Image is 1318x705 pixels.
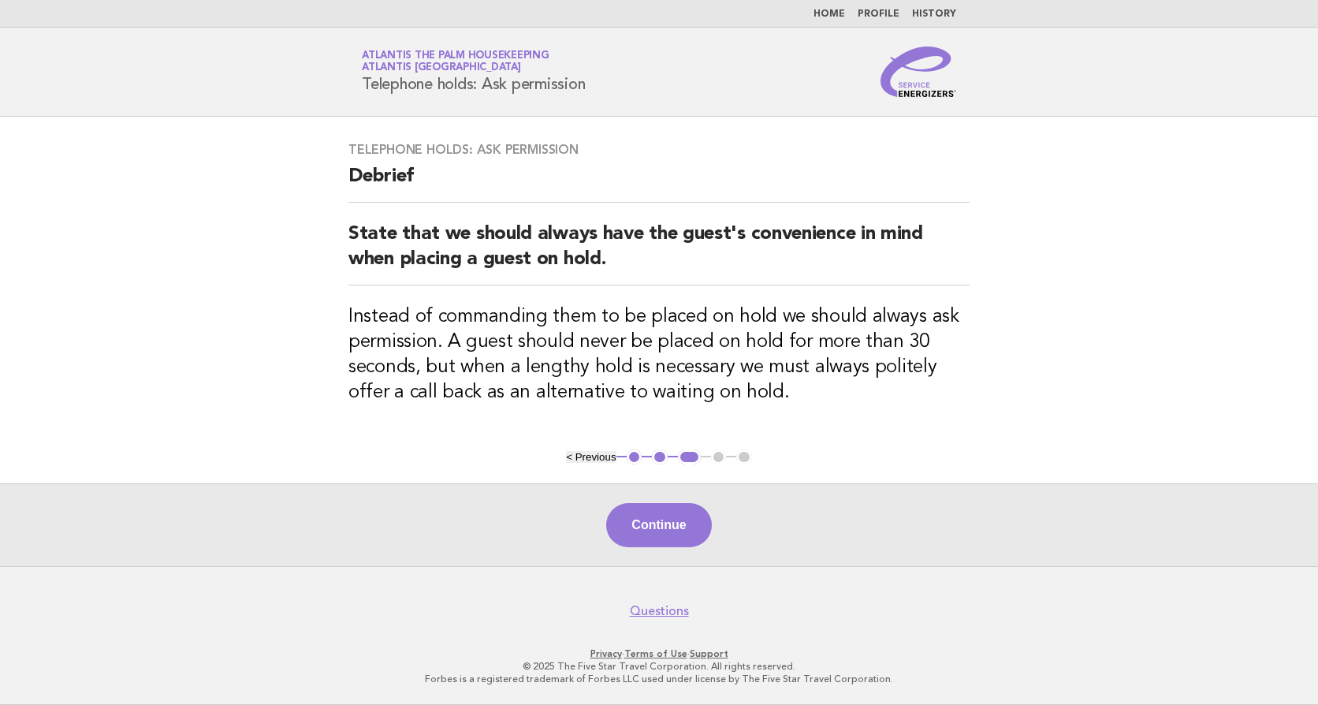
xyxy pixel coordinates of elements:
h2: State that we should always have the guest's convenience in mind when placing a guest on hold. [348,222,970,285]
img: Service Energizers [881,47,956,97]
a: Home [814,9,845,19]
a: Atlantis The Palm HousekeepingAtlantis [GEOGRAPHIC_DATA] [362,50,549,73]
span: Atlantis [GEOGRAPHIC_DATA] [362,63,521,73]
button: Continue [606,503,711,547]
h2: Debrief [348,164,970,203]
p: Forbes is a registered trademark of Forbes LLC used under license by The Five Star Travel Corpora... [177,673,1141,685]
a: History [912,9,956,19]
h3: Telephone holds: Ask permission [348,142,970,158]
button: 2 [652,449,668,465]
a: Terms of Use [624,648,687,659]
button: < Previous [566,451,616,463]
a: Questions [630,603,689,619]
a: Support [690,648,728,659]
button: 1 [627,449,642,465]
h3: Instead of commanding them to be placed on hold we should always ask permission. A guest should n... [348,304,970,405]
button: 3 [678,449,701,465]
p: © 2025 The Five Star Travel Corporation. All rights reserved. [177,660,1141,673]
a: Profile [858,9,899,19]
p: · · [177,647,1141,660]
a: Privacy [590,648,622,659]
h1: Telephone holds: Ask permission [362,51,585,92]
